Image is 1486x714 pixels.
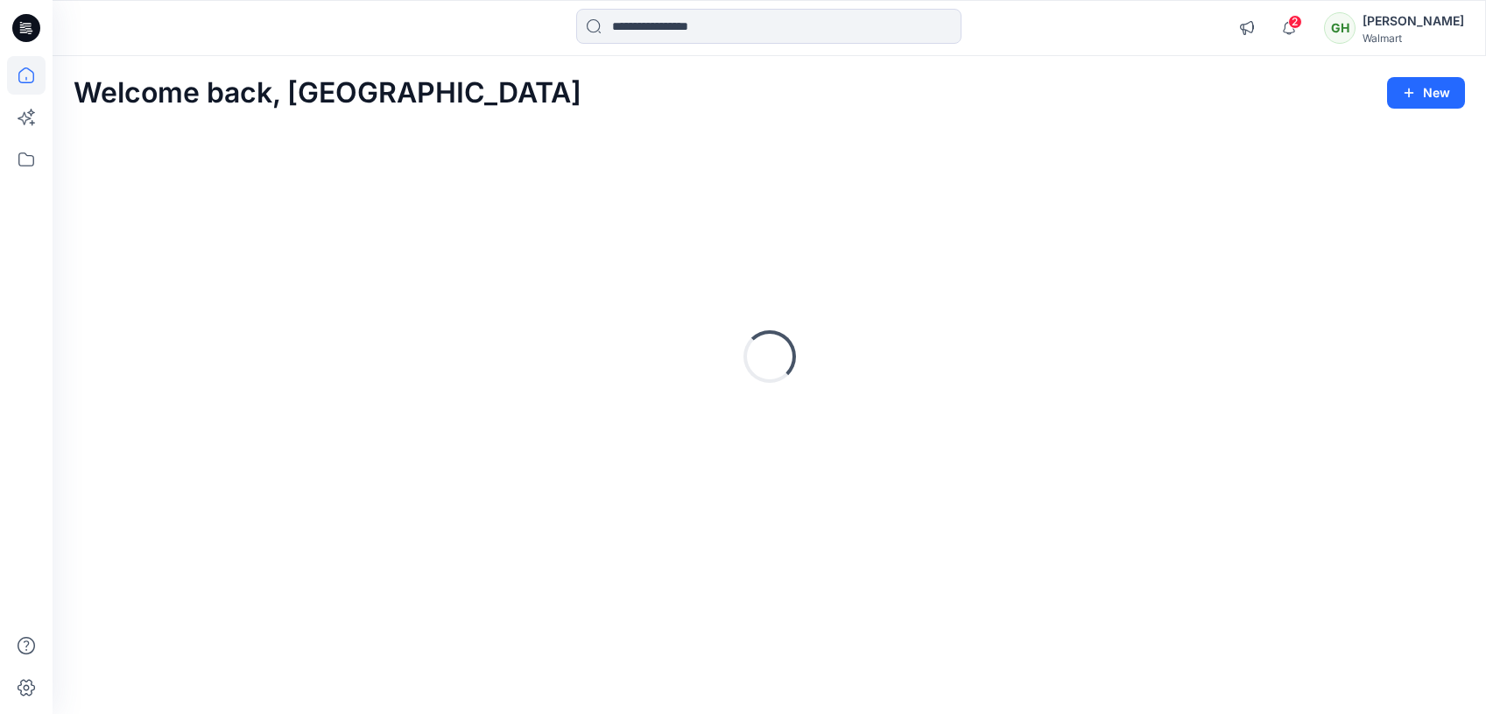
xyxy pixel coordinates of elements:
div: Walmart [1363,32,1464,45]
span: 2 [1288,15,1302,29]
button: New [1387,77,1465,109]
div: [PERSON_NAME] [1363,11,1464,32]
div: GH [1324,12,1356,44]
h2: Welcome back, [GEOGRAPHIC_DATA] [74,77,581,110]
